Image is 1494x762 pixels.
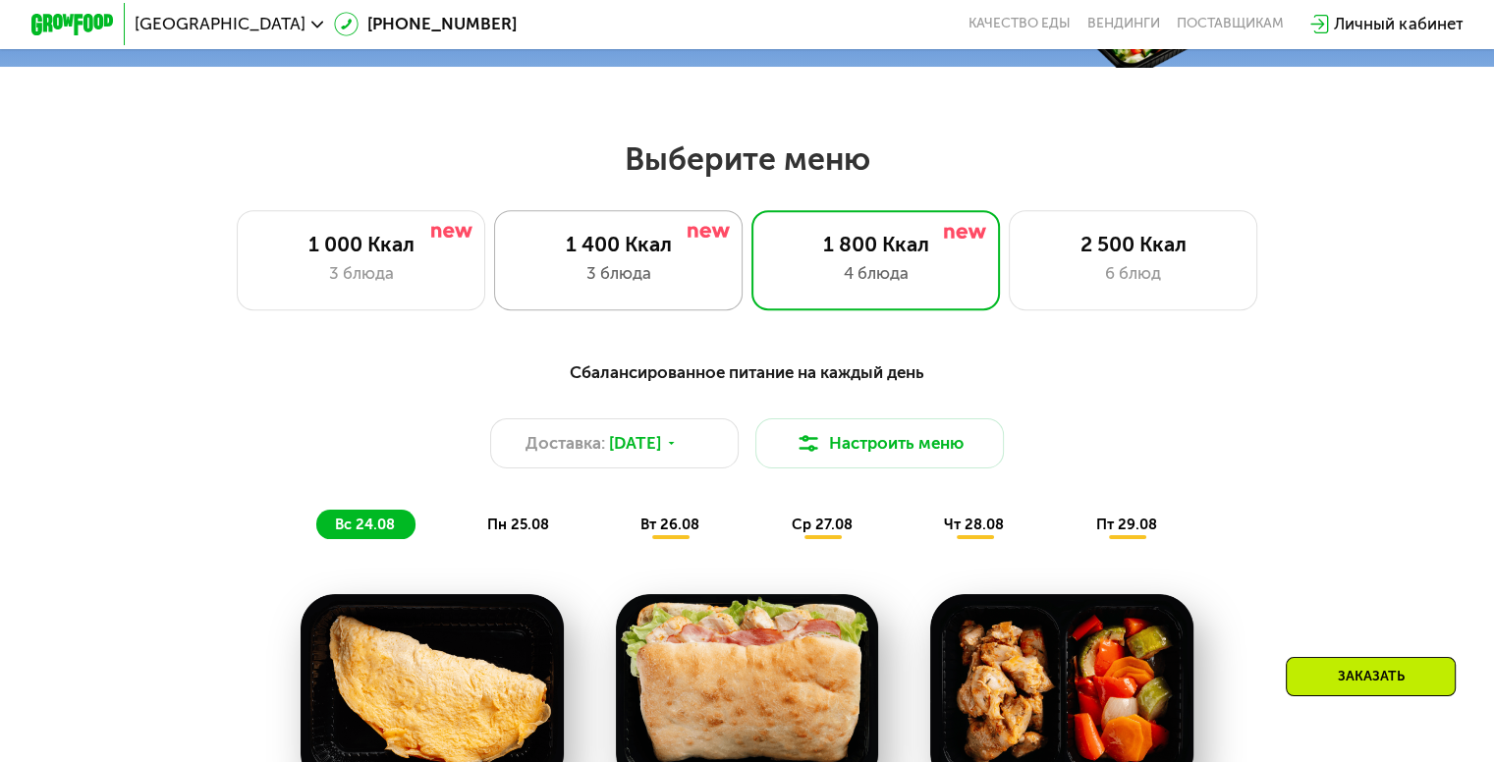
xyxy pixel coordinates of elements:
[1177,16,1284,32] div: поставщикам
[67,139,1428,179] h2: Выберите меню
[755,418,1005,468] button: Настроить меню
[944,516,1004,533] span: чт 28.08
[487,516,549,533] span: пн 25.08
[516,232,721,256] div: 1 400 Ккал
[773,261,978,286] div: 4 блюда
[1334,12,1463,36] div: Личный кабинет
[258,232,464,256] div: 1 000 Ккал
[258,261,464,286] div: 3 блюда
[609,431,661,456] span: [DATE]
[516,261,721,286] div: 3 блюда
[1286,657,1456,696] div: Заказать
[1096,516,1157,533] span: пт 29.08
[792,516,853,533] span: ср 27.08
[1030,261,1236,286] div: 6 блюд
[968,16,1071,32] a: Качество еды
[526,431,605,456] span: Доставка:
[640,516,699,533] span: вт 26.08
[334,12,517,36] a: [PHONE_NUMBER]
[135,16,305,32] span: [GEOGRAPHIC_DATA]
[1087,16,1160,32] a: Вендинги
[773,232,978,256] div: 1 800 Ккал
[133,359,1361,385] div: Сбалансированное питание на каждый день
[335,516,395,533] span: вс 24.08
[1030,232,1236,256] div: 2 500 Ккал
